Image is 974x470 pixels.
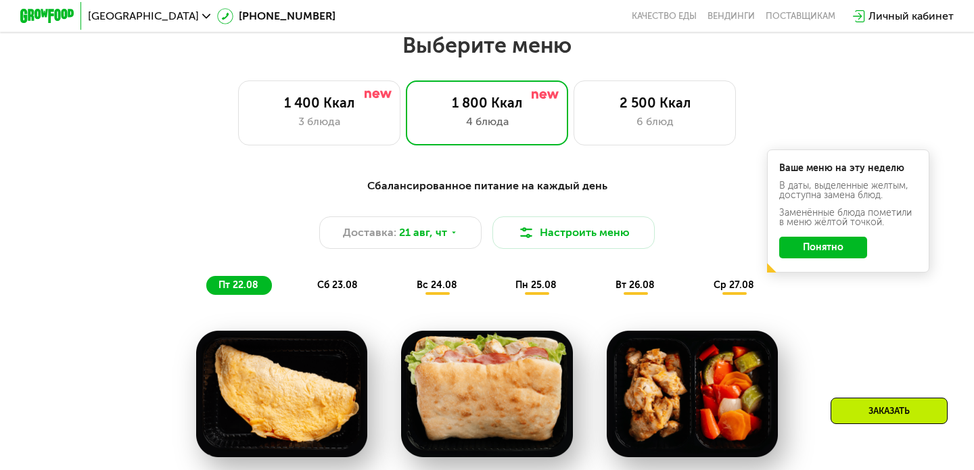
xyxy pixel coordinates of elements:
div: 2 500 Ккал [588,95,722,111]
span: пт 22.08 [218,279,258,291]
div: Личный кабинет [868,8,954,24]
div: Сбалансированное питание на каждый день [87,178,887,195]
div: 6 блюд [588,114,722,130]
div: 1 800 Ккал [420,95,554,111]
span: пн 25.08 [515,279,557,291]
a: Качество еды [632,11,697,22]
button: Настроить меню [492,216,655,249]
div: 3 блюда [252,114,386,130]
div: поставщикам [766,11,835,22]
span: вт 26.08 [616,279,655,291]
div: Ваше меню на эту неделю [779,164,917,173]
span: Доставка: [343,225,396,241]
div: Заказать [831,398,948,424]
span: ср 27.08 [714,279,754,291]
a: Вендинги [708,11,755,22]
a: [PHONE_NUMBER] [217,8,335,24]
span: 21 авг, чт [399,225,447,241]
button: Понятно [779,237,867,258]
div: 4 блюда [420,114,554,130]
span: сб 23.08 [317,279,358,291]
div: Заменённые блюда пометили в меню жёлтой точкой. [779,208,917,227]
span: [GEOGRAPHIC_DATA] [88,11,199,22]
div: 1 400 Ккал [252,95,386,111]
div: В даты, выделенные желтым, доступна замена блюд. [779,181,917,200]
span: вс 24.08 [417,279,457,291]
h2: Выберите меню [43,32,931,59]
